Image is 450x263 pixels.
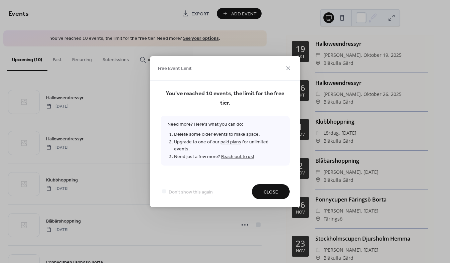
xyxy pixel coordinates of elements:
span: Close [264,188,278,195]
span: You've reached 10 events, the limit for the free tier. [161,89,290,108]
li: Delete some older events to make space. [174,130,283,138]
button: Close [252,184,290,199]
a: Reach out to us! [221,152,254,161]
span: Don't show this again [169,188,213,195]
span: Need more? Here's what you can do: [161,116,290,165]
li: Need just a few more? [174,153,283,160]
a: paid plans [220,137,241,146]
li: Upgrade to one of our for unlimited events. [174,138,283,153]
span: Free Event Limit [158,65,192,72]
